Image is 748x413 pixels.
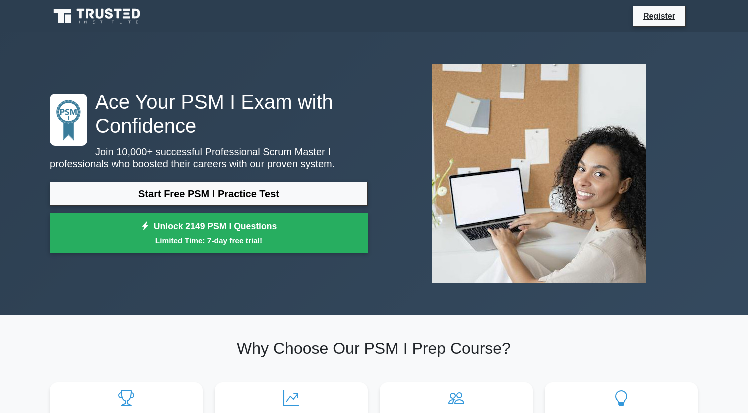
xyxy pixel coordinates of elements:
small: Limited Time: 7-day free trial! [62,235,355,246]
a: Register [637,10,681,22]
a: Start Free PSM I Practice Test [50,182,368,206]
h2: Why Choose Our PSM I Prep Course? [50,339,698,358]
h1: Ace Your PSM I Exam with Confidence [50,90,368,138]
a: Unlock 2149 PSM I QuestionsLimited Time: 7-day free trial! [50,213,368,253]
p: Join 10,000+ successful Professional Scrum Master I professionals who boosted their careers with ... [50,146,368,170]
